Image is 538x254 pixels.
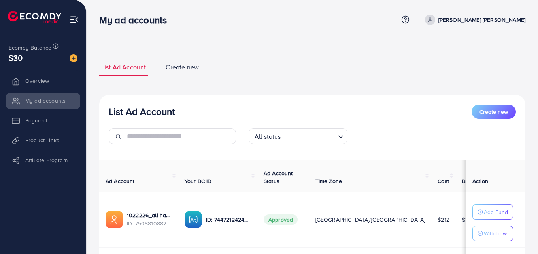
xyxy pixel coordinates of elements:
[185,211,202,228] img: ic-ba-acc.ded83a64.svg
[472,226,513,241] button: Withdraw
[106,211,123,228] img: ic-ads-acc.e4c84228.svg
[206,215,251,224] p: ID: 7447212424631140353
[484,207,508,217] p: Add Fund
[264,169,293,185] span: Ad Account Status
[438,216,449,223] span: $212
[283,129,335,142] input: Search for option
[253,131,283,142] span: All status
[9,44,51,52] span: Ecomdy Balance
[315,216,425,223] span: [GEOGRAPHIC_DATA]/[GEOGRAPHIC_DATA]
[264,214,298,225] span: Approved
[101,63,146,72] span: List Ad Account
[249,128,347,144] div: Search for option
[185,177,212,185] span: Your BC ID
[472,177,488,185] span: Action
[106,177,135,185] span: Ad Account
[70,15,79,24] img: menu
[70,54,77,62] img: image
[484,229,507,238] p: Withdraw
[99,14,173,26] h3: My ad accounts
[472,105,516,119] button: Create new
[438,15,525,25] p: [PERSON_NAME] [PERSON_NAME]
[8,11,61,23] img: logo
[109,106,175,117] h3: List Ad Account
[127,220,172,227] span: ID: 7508810882194128913
[422,15,525,25] a: [PERSON_NAME] [PERSON_NAME]
[166,63,199,72] span: Create new
[479,108,508,116] span: Create new
[127,211,172,219] a: 1022226_ali hassan_1748281284297
[472,204,513,220] button: Add Fund
[127,211,172,227] div: <span class='underline'>1022226_ali hassan_1748281284297</span></br>7508810882194128913
[9,52,23,63] span: $30
[315,177,342,185] span: Time Zone
[438,177,449,185] span: Cost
